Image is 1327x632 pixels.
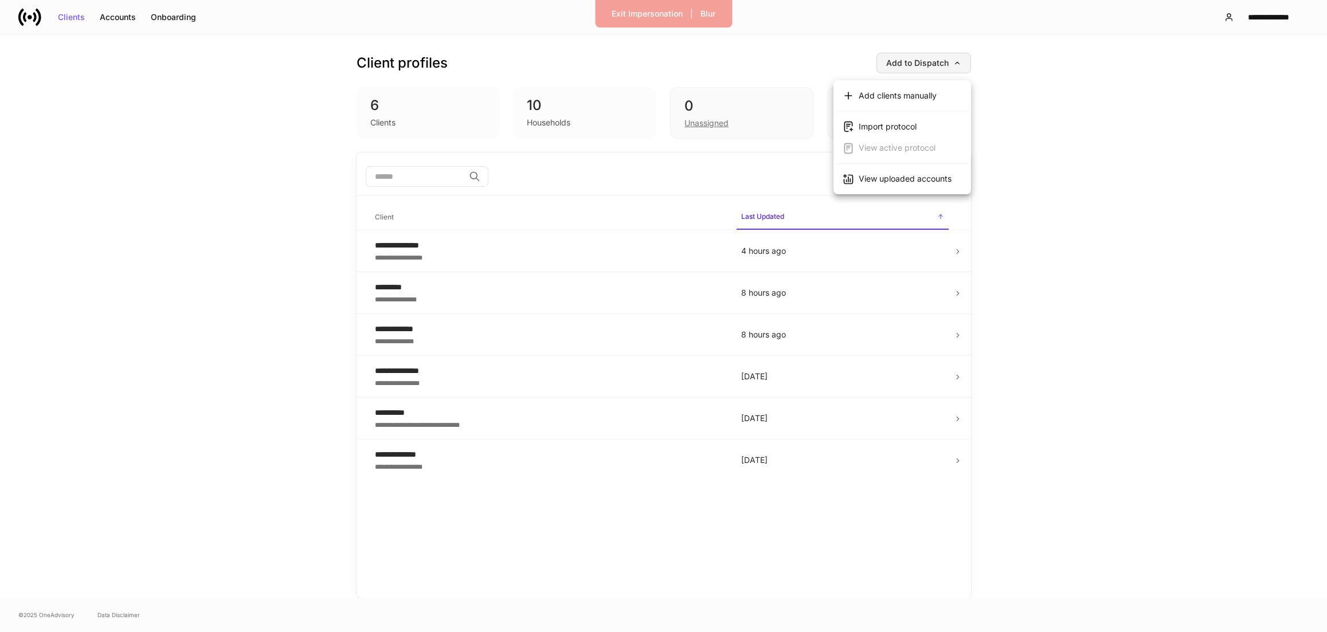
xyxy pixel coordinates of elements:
[859,143,935,152] span: You have no active protocol sheets
[859,121,917,132] div: Import protocol
[612,10,683,18] div: Exit Impersonation
[859,173,952,185] div: View uploaded accounts
[700,10,715,18] div: Blur
[859,90,937,101] div: Add clients manually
